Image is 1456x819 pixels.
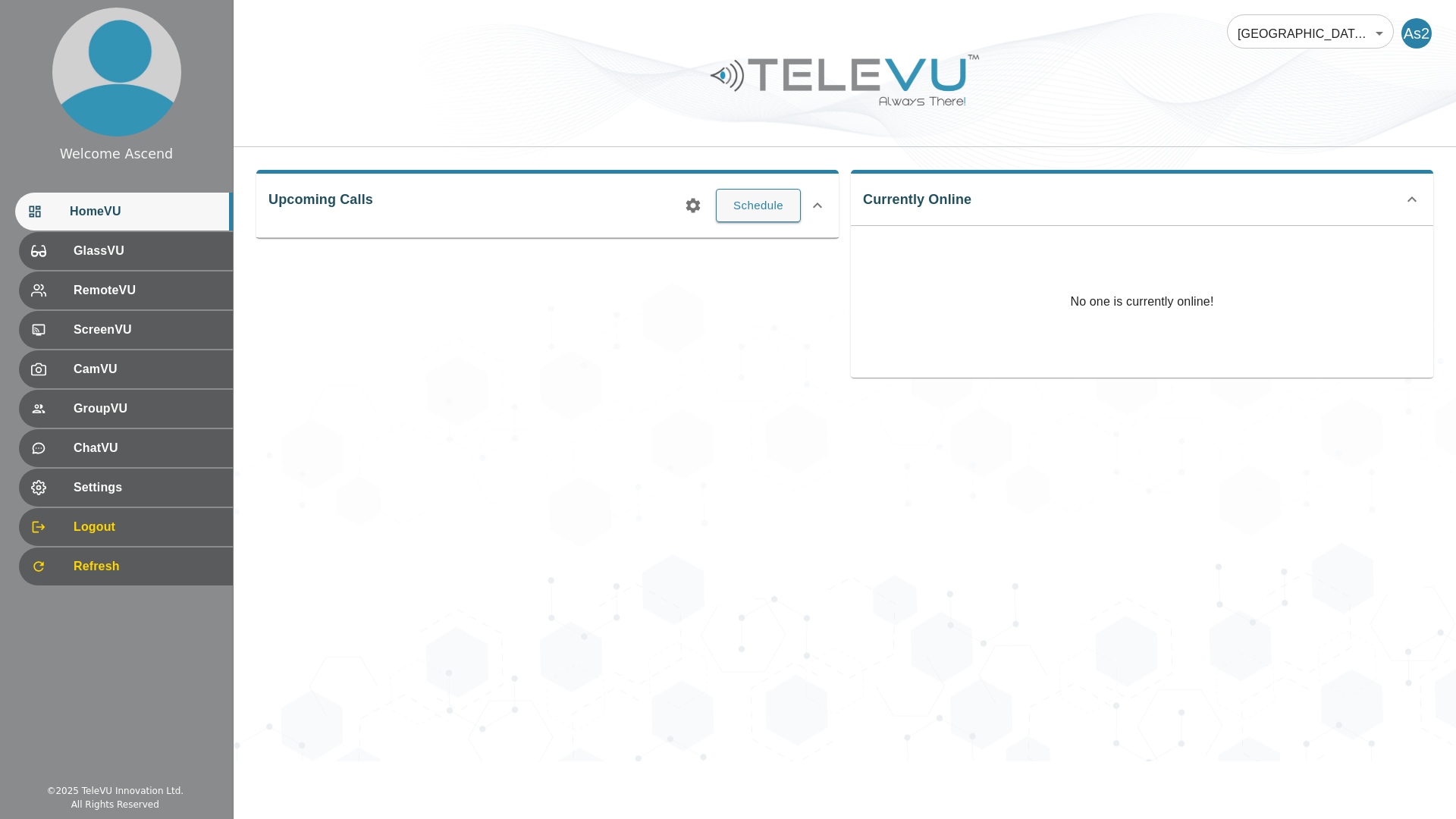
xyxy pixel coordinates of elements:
[19,548,233,585] div: Refresh
[52,8,181,136] img: profile.png
[19,271,233,309] div: RemoteVU
[60,144,173,164] div: Welcome Ascend
[74,242,221,260] span: GlassVU
[74,557,221,576] span: Refresh
[71,798,159,811] div: All Rights Reserved
[19,350,233,388] div: CamVU
[15,193,233,231] div: HomeVU
[46,784,184,798] div: © 2025 TeleVU Innovation Ltd.
[74,518,221,536] span: Logout
[74,281,221,300] span: RemoteVU
[1070,226,1213,378] p: No one is currently online!
[74,400,221,418] span: GroupVU
[1227,12,1394,55] div: [GEOGRAPHIC_DATA] At Home
[19,508,233,546] div: Logout
[19,429,233,467] div: ChatVU
[74,321,221,339] span: ScreenVU
[70,202,221,221] span: HomeVU
[19,390,233,428] div: GroupVU
[19,232,233,270] div: GlassVU
[74,439,221,457] span: ChatVU
[74,479,221,497] span: Settings
[74,360,221,378] span: CamVU
[708,49,981,111] img: Logo
[1401,18,1432,49] div: As2
[716,189,801,222] button: Schedule
[19,469,233,507] div: Settings
[19,311,233,349] div: ScreenVU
